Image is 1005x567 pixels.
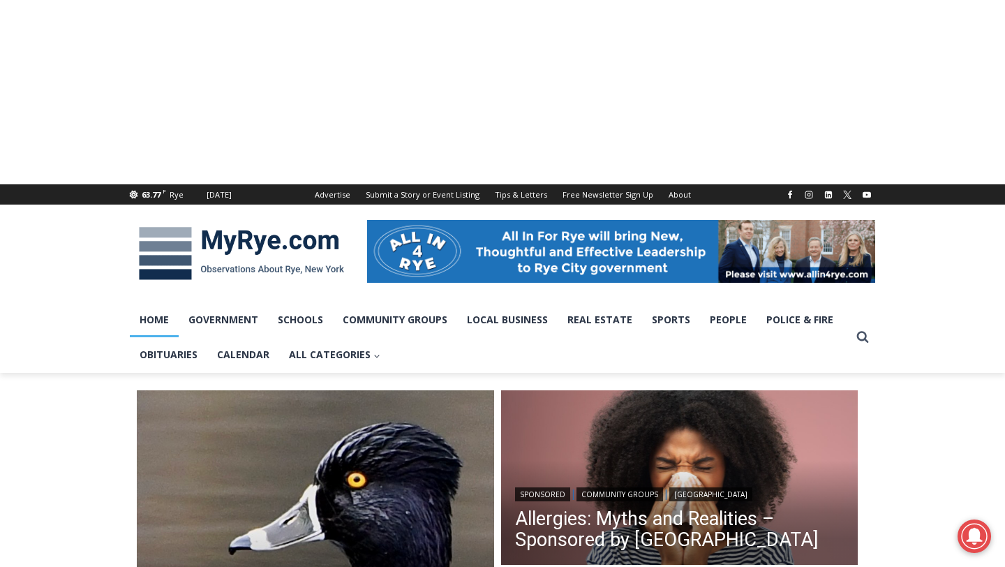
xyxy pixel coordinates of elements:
[289,347,380,362] span: All Categories
[268,302,333,337] a: Schools
[170,189,184,201] div: Rye
[700,302,757,337] a: People
[457,302,558,337] a: Local Business
[782,186,798,203] a: Facebook
[130,337,207,372] a: Obituaries
[801,186,817,203] a: Instagram
[142,189,161,200] span: 63.77
[333,302,457,337] a: Community Groups
[515,508,844,550] a: Allergies: Myths and Realities – Sponsored by [GEOGRAPHIC_DATA]
[515,487,570,501] a: Sponsored
[279,337,390,372] a: All Categories
[130,302,179,337] a: Home
[757,302,843,337] a: Police & Fire
[163,187,166,195] span: F
[669,487,752,501] a: [GEOGRAPHIC_DATA]
[839,186,856,203] a: X
[207,189,232,201] div: [DATE]
[642,302,700,337] a: Sports
[130,217,353,290] img: MyRye.com
[558,302,642,337] a: Real Estate
[307,184,699,205] nav: Secondary Navigation
[850,325,875,350] button: View Search Form
[576,487,663,501] a: Community Groups
[661,184,699,205] a: About
[207,337,279,372] a: Calendar
[130,302,850,373] nav: Primary Navigation
[515,485,844,501] div: | |
[555,184,661,205] a: Free Newsletter Sign Up
[820,186,837,203] a: Linkedin
[367,220,875,283] img: All in for Rye
[179,302,268,337] a: Government
[858,186,875,203] a: YouTube
[358,184,487,205] a: Submit a Story or Event Listing
[307,184,358,205] a: Advertise
[487,184,555,205] a: Tips & Letters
